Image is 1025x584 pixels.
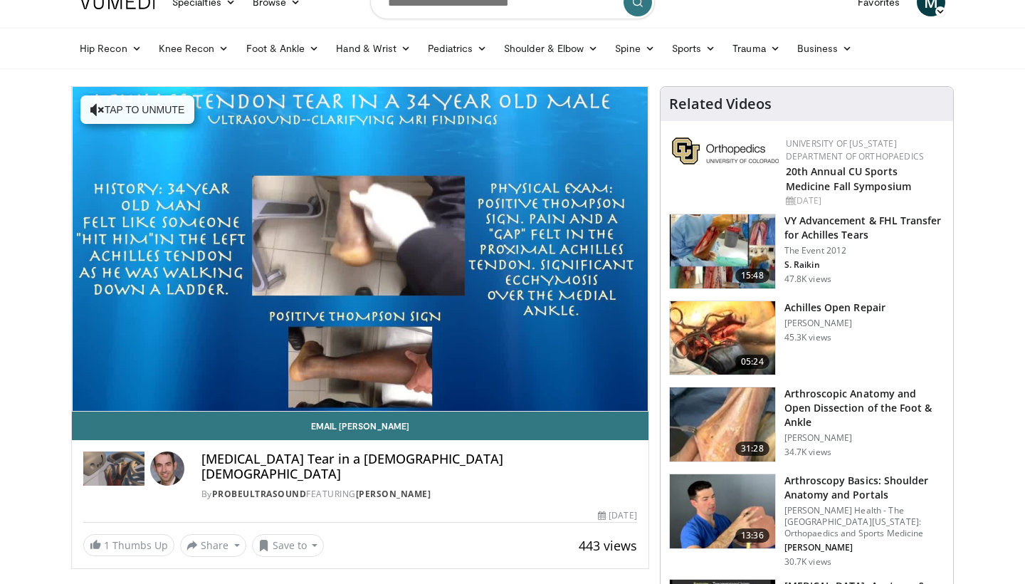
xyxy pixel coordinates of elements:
a: Knee Recon [150,34,238,63]
div: By FEATURING [201,488,637,501]
p: 30.7K views [784,556,831,568]
p: 45.3K views [784,332,831,343]
a: 1 Thumbs Up [83,534,174,556]
p: The Event 2012 [784,245,945,256]
p: [PERSON_NAME] Health - The [GEOGRAPHIC_DATA][US_STATE]: Orthopaedics and Sports Medicine [784,505,945,539]
span: 1 [104,538,110,552]
a: Sports [663,34,725,63]
img: Achilles_open_repai_100011708_1.jpg.150x105_q85_crop-smart_upscale.jpg [670,301,775,375]
a: Shoulder & Elbow [495,34,606,63]
a: Hand & Wrist [327,34,419,63]
button: Save to [252,534,325,557]
a: 31:28 Arthroscopic Anatomy and Open Dissection of the Foot & Ankle [PERSON_NAME] 34.7K views [669,387,945,462]
p: [PERSON_NAME] [784,542,945,553]
img: widescreen_open_anatomy_100000664_3.jpg.150x105_q85_crop-smart_upscale.jpg [670,387,775,462]
button: Share [180,534,246,557]
p: [PERSON_NAME] [784,432,945,444]
h4: [MEDICAL_DATA] Tear in a [DEMOGRAPHIC_DATA] [DEMOGRAPHIC_DATA] [201,452,637,482]
a: Trauma [724,34,789,63]
a: Pediatrics [419,34,495,63]
a: Business [789,34,861,63]
span: 13:36 [735,528,769,543]
a: Probeultrasound [212,488,307,500]
h3: Arthroscopy Basics: Shoulder Anatomy and Portals [784,474,945,502]
a: Hip Recon [71,34,150,63]
a: 20th Annual CU Sports Medicine Fall Symposium [786,165,911,193]
p: [PERSON_NAME] [784,318,885,329]
p: S. Raikin [784,259,945,271]
img: Avatar [150,452,184,486]
a: Email [PERSON_NAME] [72,412,648,440]
div: [DATE] [598,509,636,522]
img: f5016854-7c5d-4d2b-bf8b-0701c028b37d.150x105_q85_crop-smart_upscale.jpg [670,214,775,288]
video-js: Video Player [72,87,648,412]
h3: Arthroscopic Anatomy and Open Dissection of the Foot & Ankle [784,387,945,429]
a: 13:36 Arthroscopy Basics: Shoulder Anatomy and Portals [PERSON_NAME] Health - The [GEOGRAPHIC_DAT... [669,474,945,568]
img: 355603a8-37da-49b6-856f-e00d7e9307d3.png.150x105_q85_autocrop_double_scale_upscale_version-0.2.png [672,137,779,165]
p: 34.7K views [784,447,831,458]
h3: Achilles Open Repair [784,301,885,315]
div: [DATE] [786,194,942,207]
a: [PERSON_NAME] [356,488,431,500]
span: 31:28 [735,442,769,456]
h4: Related Videos [669,95,772,113]
span: 05:24 [735,355,769,369]
p: 47.8K views [784,273,831,285]
h3: VY Advancement & FHL Transfer for Achilles Tears [784,214,945,242]
a: University of [US_STATE] Department of Orthopaedics [786,137,924,162]
span: 443 views [579,537,637,554]
a: 05:24 Achilles Open Repair [PERSON_NAME] 45.3K views [669,301,945,376]
a: Spine [606,34,663,63]
a: Foot & Ankle [238,34,328,63]
a: 15:48 VY Advancement & FHL Transfer for Achilles Tears The Event 2012 S. Raikin 47.8K views [669,214,945,289]
span: 15:48 [735,268,769,283]
img: Probeultrasound [83,452,144,486]
img: 9534a039-0eaa-4167-96cf-d5be049a70d8.150x105_q85_crop-smart_upscale.jpg [670,474,775,548]
button: Tap to unmute [80,95,194,124]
